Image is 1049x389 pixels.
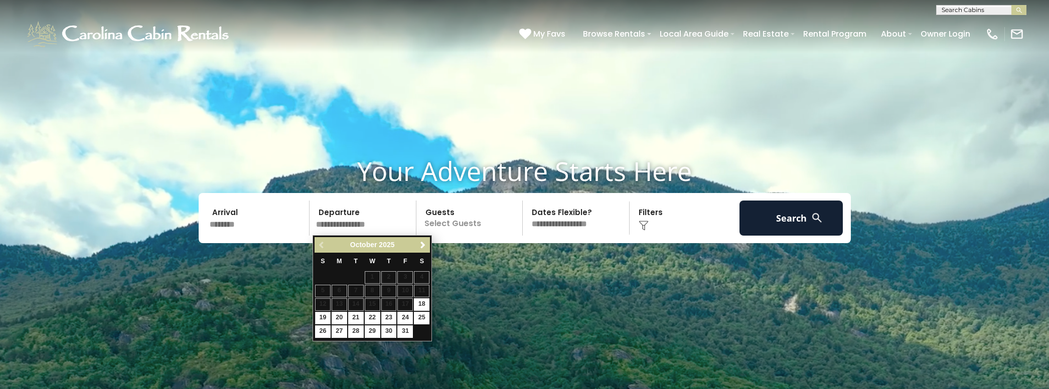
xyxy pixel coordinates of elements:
[916,25,975,43] a: Owner Login
[655,25,733,43] a: Local Area Guide
[403,258,407,265] span: Friday
[414,298,429,311] a: 18
[414,312,429,324] a: 25
[315,312,331,324] a: 19
[416,239,429,251] a: Next
[811,212,823,224] img: search-regular-white.png
[419,201,523,236] p: Select Guests
[533,28,565,40] span: My Favs
[321,258,325,265] span: Sunday
[419,241,427,249] span: Next
[337,258,342,265] span: Monday
[332,312,347,324] a: 20
[387,258,391,265] span: Thursday
[381,312,397,324] a: 23
[348,325,364,338] a: 28
[578,25,650,43] a: Browse Rentals
[1010,27,1024,41] img: mail-regular-white.png
[379,241,394,249] span: 2025
[332,325,347,338] a: 27
[738,25,794,43] a: Real Estate
[315,325,331,338] a: 26
[876,25,911,43] a: About
[985,27,999,41] img: phone-regular-white.png
[25,19,233,49] img: White-1-1-2.png
[365,312,380,324] a: 22
[519,28,568,41] a: My Favs
[8,155,1041,186] h1: Your Adventure Starts Here
[739,201,843,236] button: Search
[365,325,380,338] a: 29
[381,325,397,338] a: 30
[639,221,649,231] img: filter--v1.png
[397,325,413,338] a: 31
[369,258,375,265] span: Wednesday
[348,312,364,324] a: 21
[397,312,413,324] a: 24
[798,25,871,43] a: Rental Program
[350,241,377,249] span: October
[354,258,358,265] span: Tuesday
[420,258,424,265] span: Saturday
